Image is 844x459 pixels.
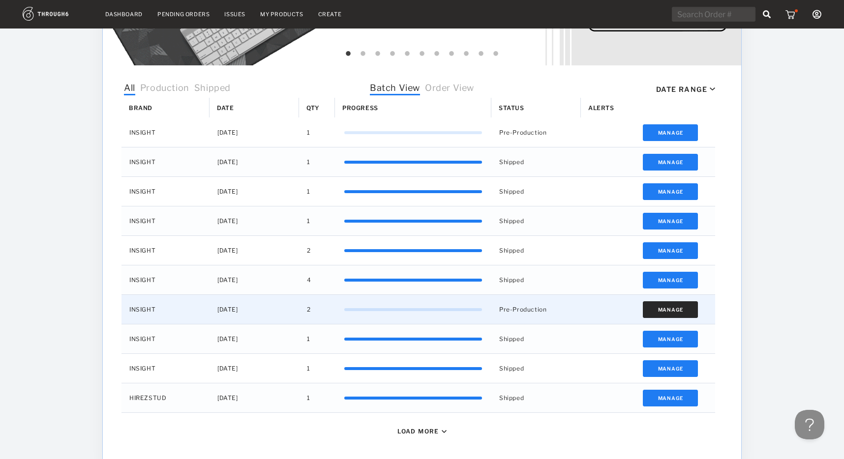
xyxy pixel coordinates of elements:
[373,49,383,59] button: 3
[491,147,581,176] div: Shipped
[425,83,474,95] span: Order View
[307,303,311,316] span: 2
[710,87,715,91] img: icon_caret_down_black.69fb8af9.svg
[307,156,310,169] span: 1
[307,333,310,345] span: 1
[491,295,581,324] div: Pre-Production
[210,118,299,147] div: [DATE]
[210,177,299,206] div: [DATE]
[129,104,152,112] span: Brand
[210,147,299,176] div: [DATE]
[224,11,245,18] a: Issues
[588,104,614,112] span: Alerts
[121,118,715,147] div: Press SPACE to select this row.
[121,177,715,206] div: Press SPACE to select this row.
[491,324,581,353] div: Shipped
[397,428,439,435] div: Load More
[342,104,378,112] span: Progress
[643,360,698,377] button: Manage
[795,410,824,439] iframe: Toggle Customer Support
[402,49,412,59] button: 5
[643,124,698,141] button: Manage
[121,236,210,265] div: INSIGHT
[210,354,299,383] div: [DATE]
[121,177,210,206] div: INSIGHT
[358,49,368,59] button: 2
[194,83,231,95] span: Shipped
[121,265,210,294] div: INSIGHT
[210,295,299,324] div: [DATE]
[121,147,715,177] div: Press SPACE to select this row.
[140,83,189,95] span: Production
[121,354,715,383] div: Press SPACE to select this row.
[121,383,715,413] div: Press SPACE to select this row.
[491,206,581,235] div: Shipped
[388,49,397,59] button: 4
[491,383,581,412] div: Shipped
[643,272,698,288] button: Manage
[491,49,501,59] button: 11
[318,11,342,18] a: Create
[217,104,234,112] span: Date
[307,215,310,228] span: 1
[656,85,707,93] div: Date Range
[157,11,210,18] a: Pending Orders
[121,147,210,176] div: INSIGHT
[306,104,320,112] span: Qty
[210,265,299,294] div: [DATE]
[307,362,310,375] span: 1
[307,392,310,404] span: 1
[643,183,698,200] button: Manage
[124,83,135,95] span: All
[461,49,471,59] button: 9
[121,324,210,353] div: INSIGHT
[210,383,299,412] div: [DATE]
[121,118,210,147] div: INSIGHT
[260,11,303,18] a: My Products
[121,354,210,383] div: INSIGHT
[307,244,311,257] span: 2
[643,242,698,259] button: Manage
[307,274,311,287] span: 4
[442,430,447,433] img: icon_caret_down_black.69fb8af9.svg
[210,324,299,353] div: [DATE]
[307,185,310,198] span: 1
[672,7,755,22] input: Search Order #
[121,295,210,324] div: INSIGHT
[417,49,427,59] button: 6
[491,236,581,265] div: Shipped
[105,11,143,18] a: Dashboard
[121,324,715,354] div: Press SPACE to select this row.
[432,49,442,59] button: 7
[370,83,420,95] span: Batch View
[121,295,715,324] div: Press SPACE to select this row.
[210,206,299,235] div: [DATE]
[23,7,90,21] img: logo.1c10ca64.svg
[643,331,698,347] button: Manage
[307,126,310,139] span: 1
[643,301,698,318] button: Manage
[499,104,524,112] span: Status
[121,206,210,235] div: INSIGHT
[643,213,698,229] button: Manage
[447,49,456,59] button: 8
[643,390,698,406] button: Manage
[121,206,715,236] div: Press SPACE to select this row.
[121,383,210,412] div: HIREZSTUD
[491,265,581,294] div: Shipped
[785,9,798,19] img: icon_cart_red_dot.b92b630d.svg
[210,236,299,265] div: [DATE]
[491,177,581,206] div: Shipped
[476,49,486,59] button: 10
[491,354,581,383] div: Shipped
[491,118,581,147] div: Pre-Production
[121,265,715,295] div: Press SPACE to select this row.
[121,236,715,265] div: Press SPACE to select this row.
[343,49,353,59] button: 1
[643,154,698,171] button: Manage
